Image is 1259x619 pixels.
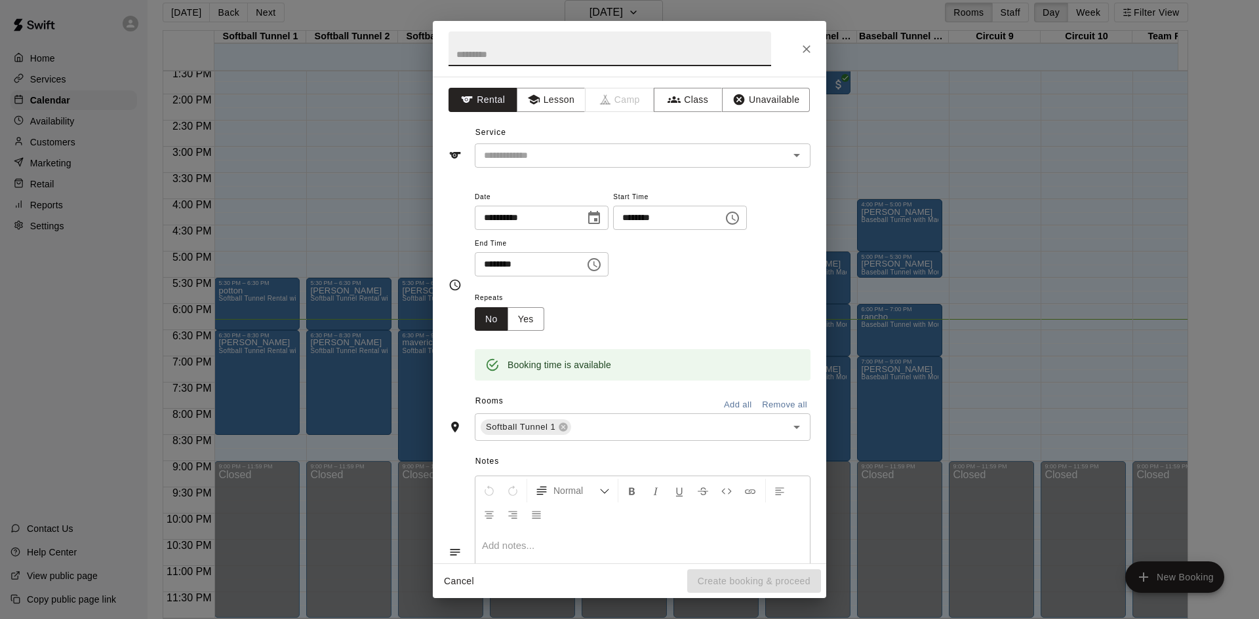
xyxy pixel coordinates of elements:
button: Unavailable [722,88,810,112]
span: Camps can only be created in the Services page [586,88,654,112]
svg: Notes [449,546,462,559]
button: Insert Code [715,479,738,502]
span: Repeats [475,290,555,307]
div: Booking time is available [508,353,611,377]
button: Center Align [478,502,500,526]
button: Add all [717,395,759,415]
button: Close [795,37,818,61]
div: Softball Tunnel 1 [481,419,571,435]
button: Class [654,88,723,112]
div: outlined button group [475,307,544,331]
button: No [475,307,508,331]
span: Rooms [475,396,504,405]
button: Undo [478,479,500,502]
svg: Service [449,149,462,162]
span: Date [475,189,609,206]
button: Rental [449,88,517,112]
span: Notes [475,451,810,472]
button: Formatting Options [530,479,615,502]
button: Choose time, selected time is 3:45 PM [719,205,746,231]
span: End Time [475,235,609,253]
button: Format Bold [621,479,643,502]
button: Justify Align [525,502,548,526]
button: Left Align [769,479,791,502]
button: Choose time, selected time is 4:15 PM [581,252,607,278]
button: Format Underline [668,479,690,502]
button: Format Italics [645,479,667,502]
button: Remove all [759,395,810,415]
button: Format Strikethrough [692,479,714,502]
button: Open [788,146,806,164]
button: Right Align [502,502,524,526]
svg: Timing [449,278,462,291]
span: Normal [553,484,599,497]
button: Choose date, selected date is Oct 15, 2025 [581,205,607,231]
svg: Rooms [449,421,462,434]
button: Cancel [438,569,480,593]
button: Lesson [517,88,586,112]
button: Insert Link [739,479,761,502]
button: Open [788,418,806,436]
span: Service [475,128,506,137]
span: Softball Tunnel 1 [481,421,561,434]
span: Start Time [613,189,747,206]
button: Yes [508,307,544,331]
button: Redo [502,479,524,502]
